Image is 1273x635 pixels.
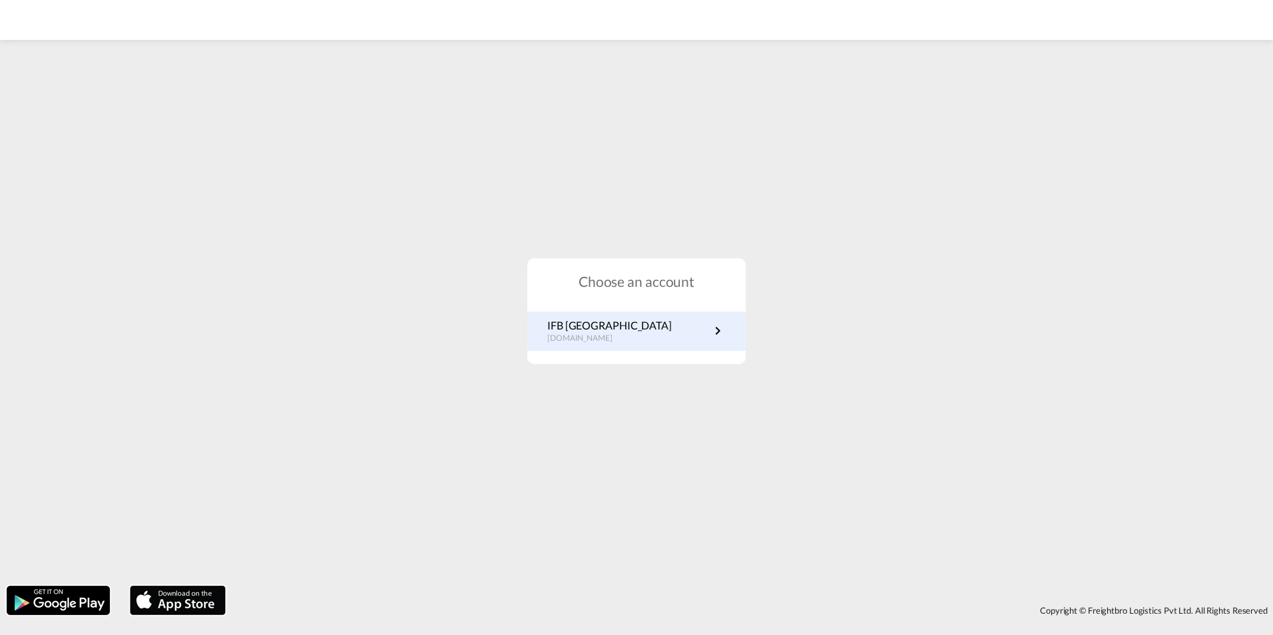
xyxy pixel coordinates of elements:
h1: Choose an account [527,272,746,291]
p: [DOMAIN_NAME] [547,333,672,344]
md-icon: icon-chevron-right [710,323,726,339]
img: apple.png [128,584,227,616]
img: google.png [5,584,111,616]
a: IFB [GEOGRAPHIC_DATA][DOMAIN_NAME] [547,318,726,344]
div: Copyright © Freightbro Logistics Pvt Ltd. All Rights Reserved [232,599,1273,622]
p: IFB [GEOGRAPHIC_DATA] [547,318,672,333]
